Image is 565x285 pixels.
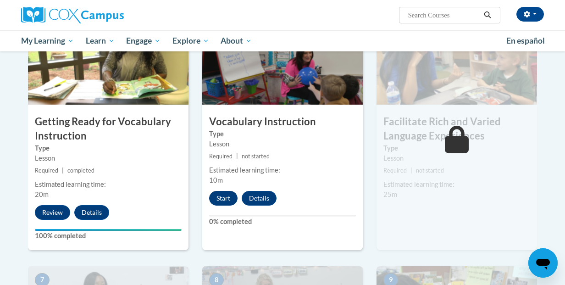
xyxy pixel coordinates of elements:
[166,30,215,51] a: Explore
[15,30,80,51] a: My Learning
[35,205,70,220] button: Review
[242,153,270,160] span: not started
[35,143,182,153] label: Type
[242,191,277,206] button: Details
[383,153,530,163] div: Lesson
[21,7,124,23] img: Cox Campus
[209,217,356,227] label: 0% completed
[21,7,186,23] a: Cox Campus
[500,31,551,50] a: En español
[215,30,258,51] a: About
[67,167,94,174] span: completed
[236,153,238,160] span: |
[377,13,537,105] img: Course Image
[35,153,182,163] div: Lesson
[28,115,188,143] h3: Getting Ready for Vocabulary Instruction
[383,143,530,153] label: Type
[14,30,551,51] div: Main menu
[35,167,58,174] span: Required
[86,35,115,46] span: Learn
[35,179,182,190] div: Estimated learning time:
[383,179,530,190] div: Estimated learning time:
[416,167,444,174] span: not started
[410,167,412,174] span: |
[172,35,209,46] span: Explore
[28,13,188,105] img: Course Image
[209,176,223,184] span: 10m
[377,115,537,143] h3: Facilitate Rich and Varied Language Experiences
[209,153,233,160] span: Required
[528,248,558,278] iframe: Button to launch messaging window
[202,115,363,129] h3: Vocabulary Instruction
[120,30,166,51] a: Engage
[383,190,397,198] span: 25m
[21,35,74,46] span: My Learning
[516,7,544,22] button: Account Settings
[481,10,494,21] button: Search
[221,35,252,46] span: About
[35,190,49,198] span: 20m
[80,30,121,51] a: Learn
[383,167,407,174] span: Required
[407,10,481,21] input: Search Courses
[74,205,109,220] button: Details
[35,229,182,231] div: Your progress
[62,167,64,174] span: |
[209,139,356,149] div: Lesson
[126,35,161,46] span: Engage
[209,191,238,206] button: Start
[209,129,356,139] label: Type
[209,165,356,175] div: Estimated learning time:
[35,231,182,241] label: 100% completed
[202,13,363,105] img: Course Image
[506,36,545,45] span: En español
